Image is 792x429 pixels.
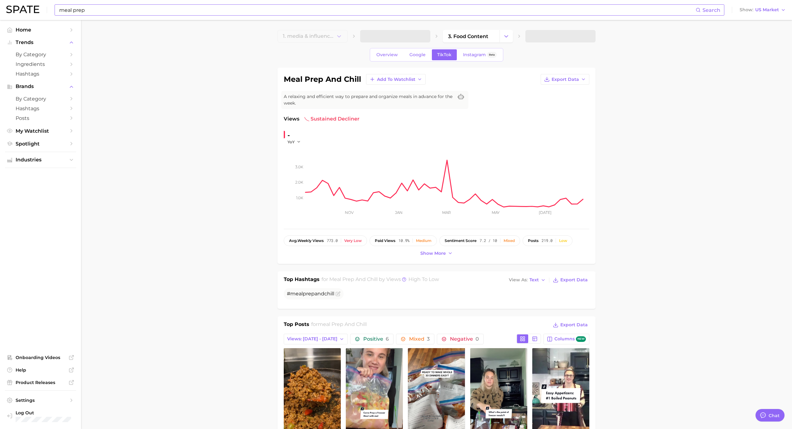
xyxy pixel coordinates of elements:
[528,239,538,243] span: posts
[489,52,495,57] span: Beta
[5,408,76,424] a: Log out. Currently logged in with e-mail sophie.aksoy@vantagegrp.com.
[442,210,451,215] tspan: Mar
[552,77,579,82] span: Export Data
[287,336,337,342] span: Views: [DATE] - [DATE]
[419,249,454,258] button: Show more
[560,277,588,283] span: Export Data
[16,141,65,147] span: Spotlight
[303,291,315,297] span: prep
[289,239,324,243] span: weekly views
[295,165,303,169] tspan: 3.0k
[16,380,65,385] span: Product Releases
[376,52,398,57] span: Overview
[5,59,76,69] a: Ingredients
[404,49,431,60] a: Google
[369,235,437,246] button: paid views10.9%Medium
[5,155,76,165] button: Industries
[551,321,589,329] button: Export Data
[5,139,76,149] a: Spotlight
[5,396,76,405] a: Settings
[543,334,589,344] button: Columnsnew
[284,93,453,106] span: A relaxing and efficient way to prepare and organize meals in advance for the week.
[284,276,320,284] h1: Top Hashtags
[398,239,409,243] span: 10.9%
[560,322,588,328] span: Export Data
[5,50,76,59] a: by Category
[437,52,452,57] span: TikTok
[296,195,303,200] tspan: 1.0k
[5,378,76,387] a: Product Releases
[16,40,65,45] span: Trends
[16,410,84,416] span: Log Out
[539,210,552,215] tspan: [DATE]
[448,33,488,39] span: 3. food content
[504,239,515,243] div: Mixed
[377,77,415,82] span: Add to Watchlist
[439,235,520,246] button: sentiment score7.2 / 10Mixed
[500,30,513,42] button: Change Category
[409,52,426,57] span: Google
[16,115,65,121] span: Posts
[304,115,360,123] span: sustained decliner
[5,104,76,113] a: Hashtags
[416,239,432,243] div: Medium
[420,251,446,256] span: Show more
[5,113,76,123] a: Posts
[16,71,65,77] span: Hashtags
[318,321,367,327] span: meal prep and chill
[321,276,439,284] h2: for by Views
[311,321,367,330] h2: for
[16,52,65,57] span: by Category
[408,276,439,282] span: high to low
[450,337,479,342] span: Negative
[554,336,586,342] span: Columns
[755,8,779,12] span: US Market
[287,291,334,297] span: #
[284,115,299,123] span: Views
[283,33,336,39] span: 1. media & influencers Choose Category
[345,210,354,215] tspan: Nov
[551,276,589,284] button: Export Data
[366,74,426,85] button: Add to Watchlist
[16,84,65,89] span: Brands
[304,116,309,121] img: sustained decliner
[463,52,486,57] span: Instagram
[284,76,361,83] h1: meal prep and chill
[5,82,76,91] button: Brands
[6,6,39,13] img: SPATE
[409,337,430,342] span: Mixed
[476,336,479,342] span: 0
[290,291,303,297] span: meal
[443,30,500,42] a: 3. food content
[509,278,528,282] span: View As
[16,106,65,111] span: Hashtags
[5,353,76,362] a: Onboarding Videos
[59,5,696,15] input: Search here for a brand, industry, or ingredient
[559,239,567,243] div: Low
[284,321,309,330] h1: Top Posts
[16,355,65,360] span: Onboarding Videos
[541,74,589,85] button: Export Data
[445,239,476,243] span: sentiment score
[324,291,334,297] span: chill
[523,235,572,246] button: posts219.0Low
[738,6,787,14] button: ShowUS Market
[16,27,65,33] span: Home
[327,239,338,243] span: 773.0
[480,239,497,243] span: 7.2 / 10
[492,210,500,215] tspan: May
[395,210,403,215] tspan: Jan
[363,337,389,342] span: Positive
[5,94,76,104] a: by Category
[16,96,65,102] span: by Category
[329,276,378,282] span: meal prep and chill
[289,238,297,243] abbr: average
[287,139,301,145] button: YoY
[287,130,305,140] div: -
[427,336,430,342] span: 3
[16,367,65,373] span: Help
[344,239,362,243] div: Very low
[287,139,295,145] span: YoY
[16,128,65,134] span: My Watchlist
[16,397,65,403] span: Settings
